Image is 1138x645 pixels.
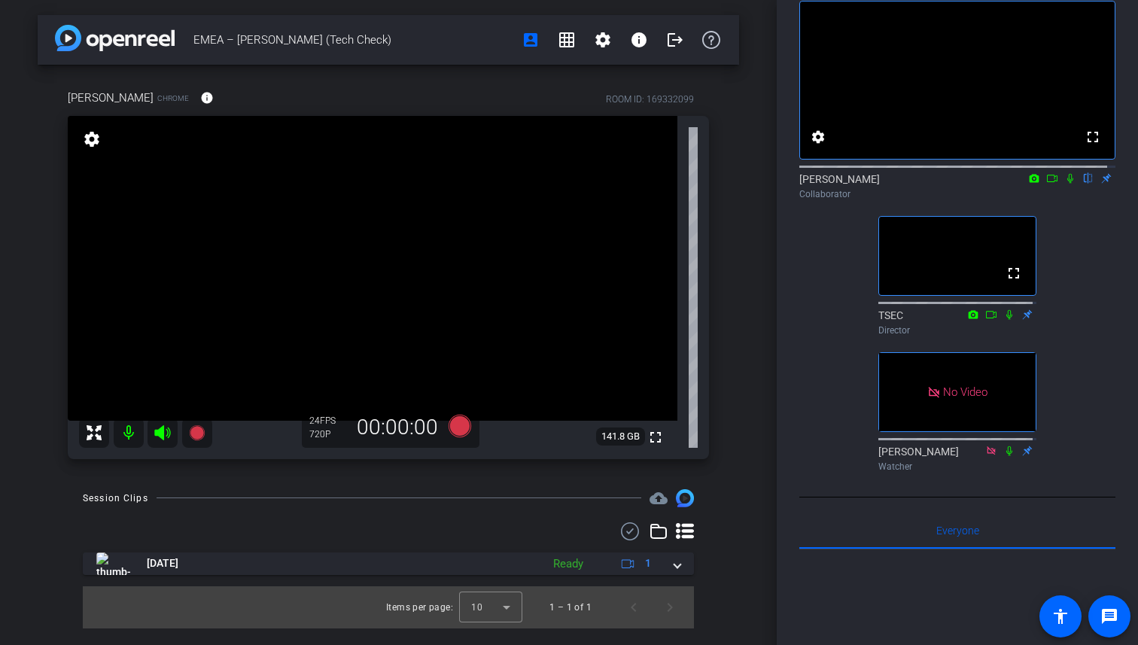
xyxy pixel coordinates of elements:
[650,489,668,507] span: Destinations for your clips
[200,91,214,105] mat-icon: info
[676,489,694,507] img: Session clips
[799,187,1115,201] div: Collaborator
[549,600,592,615] div: 1 – 1 of 1
[157,93,189,104] span: Chrome
[606,93,694,106] div: ROOM ID: 169332099
[878,308,1036,337] div: TSEC
[596,427,645,446] span: 141.8 GB
[645,555,651,571] span: 1
[666,31,684,49] mat-icon: logout
[546,555,591,573] div: Ready
[1079,171,1097,184] mat-icon: flip
[386,600,453,615] div: Items per page:
[878,460,1036,473] div: Watcher
[55,25,175,51] img: app-logo
[594,31,612,49] mat-icon: settings
[1084,128,1102,146] mat-icon: fullscreen
[647,428,665,446] mat-icon: fullscreen
[652,589,688,625] button: Next page
[83,552,694,575] mat-expansion-panel-header: thumb-nail[DATE]Ready1
[616,589,652,625] button: Previous page
[522,31,540,49] mat-icon: account_box
[309,428,347,440] div: 720P
[68,90,154,106] span: [PERSON_NAME]
[809,128,827,146] mat-icon: settings
[558,31,576,49] mat-icon: grid_on
[1100,607,1118,625] mat-icon: message
[1005,264,1023,282] mat-icon: fullscreen
[878,444,1036,473] div: [PERSON_NAME]
[630,31,648,49] mat-icon: info
[83,491,148,506] div: Session Clips
[936,525,979,536] span: Everyone
[799,172,1115,201] div: [PERSON_NAME]
[96,552,130,575] img: thumb-nail
[193,25,513,55] span: EMEA – [PERSON_NAME] (Tech Check)
[147,555,178,571] span: [DATE]
[1051,607,1070,625] mat-icon: accessibility
[320,415,336,426] span: FPS
[650,489,668,507] mat-icon: cloud_upload
[309,415,347,427] div: 24
[347,415,448,440] div: 00:00:00
[878,324,1036,337] div: Director
[943,385,987,398] span: No Video
[81,130,102,148] mat-icon: settings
